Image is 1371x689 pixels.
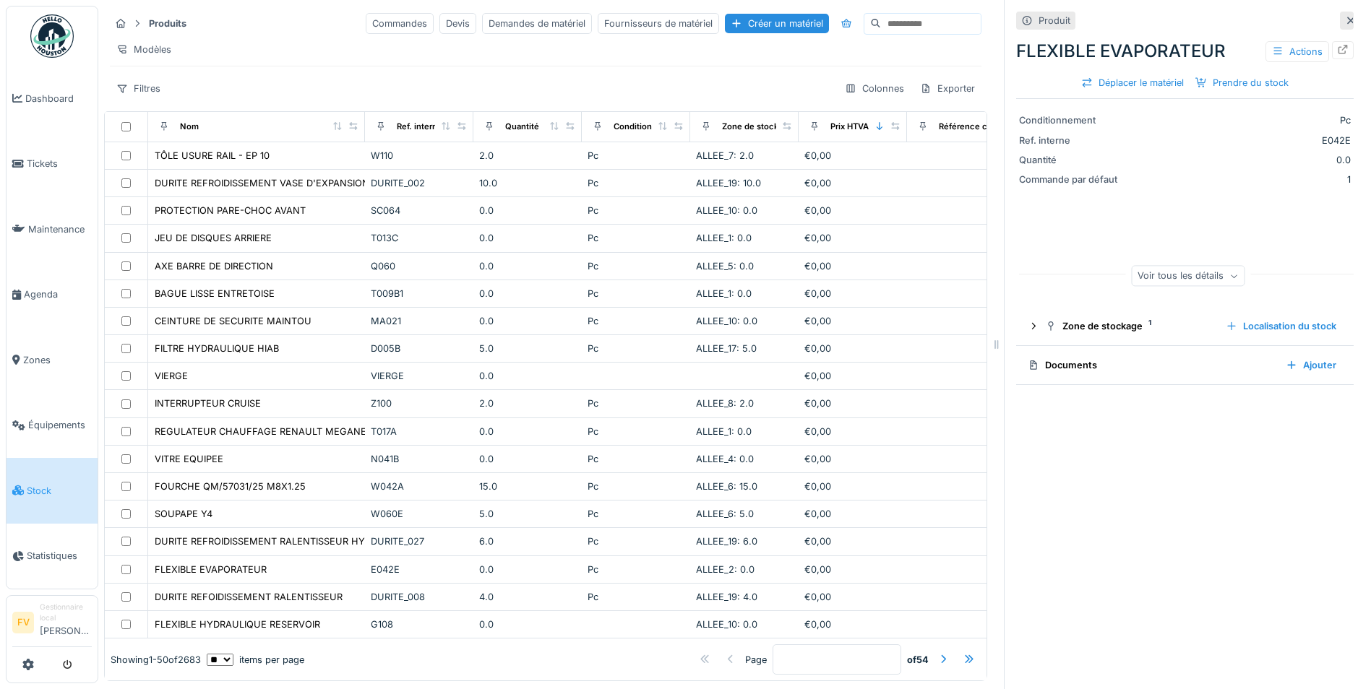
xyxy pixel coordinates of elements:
[7,524,98,589] a: Statistiques
[838,78,911,99] div: Colonnes
[804,369,901,383] div: €0,00
[588,149,684,162] div: Pc
[804,534,901,548] div: €0,00
[479,259,576,273] div: 0.0
[155,369,188,383] div: VIERGE
[804,396,901,410] div: €0,00
[696,591,757,602] span: ALLEE_19: 4.0
[397,121,442,133] div: Ref. interne
[696,150,754,161] span: ALLEE_7: 2.0
[1019,153,1127,167] div: Quantité
[371,314,468,328] div: MA021
[1133,173,1351,186] div: 1
[28,418,92,432] span: Équipements
[40,602,92,643] li: [PERSON_NAME]
[804,480,901,493] div: €0,00
[1133,153,1351,167] div: 0.0
[7,66,98,131] a: Dashboard
[110,39,178,60] div: Modèles
[588,314,684,328] div: Pc
[111,652,201,666] div: Showing 1 - 50 of 2683
[30,14,74,58] img: Badge_color-CXgf-gQk.svg
[696,454,754,464] span: ALLEE_4: 0.0
[479,287,576,300] div: 0.0
[366,13,434,34] div: Commandes
[155,342,279,355] div: FILTRE HYDRAULIQUE HIAB
[588,231,684,245] div: Pc
[479,396,576,410] div: 2.0
[696,316,757,326] span: ALLEE_10: 0.0
[588,590,684,604] div: Pc
[371,396,468,410] div: Z100
[696,564,755,575] span: ALLEE_2: 0.0
[588,204,684,217] div: Pc
[155,231,272,245] div: JEU DE DISQUES ARRIERE
[725,14,829,33] div: Créer un matériel
[155,204,306,217] div: PROTECTION PARE-CHOC AVANT
[1075,73,1190,92] div: Déplacer le matériel
[588,342,684,355] div: Pc
[371,563,468,576] div: E042E
[804,314,901,328] div: €0,00
[371,369,468,383] div: VIERGE
[588,176,684,190] div: Pc
[804,452,901,466] div: €0,00
[696,398,754,409] span: ALLEE_8: 2.0
[804,507,901,521] div: €0,00
[1016,38,1354,64] div: FLEXIBLE EVAPORATEUR
[207,652,304,666] div: items per page
[371,259,468,273] div: Q060
[479,563,576,576] div: 0.0
[28,222,92,236] span: Maintenance
[7,262,98,328] a: Agenda
[745,652,767,666] div: Page
[371,425,468,438] div: T017A
[479,507,576,521] div: 5.0
[371,617,468,631] div: G108
[479,480,576,493] div: 15.0
[439,13,476,34] div: Devis
[588,425,684,438] div: Pc
[371,204,468,217] div: SC064
[939,121,1033,133] div: Référence constructeur
[155,480,306,493] div: FOURCHE QM/57031/25 M8X1.25
[155,563,267,576] div: FLEXIBLE EVAPORATEUR
[110,78,167,99] div: Filtres
[371,534,468,548] div: DURITE_027
[696,178,761,188] span: ALLEE_19: 10.0
[804,617,901,631] div: €0,00
[371,231,468,245] div: T013C
[588,507,684,521] div: Pc
[1190,73,1294,92] div: Prendre du stock
[479,149,576,162] div: 2.0
[804,590,901,604] div: €0,00
[804,231,901,245] div: €0,00
[155,314,311,328] div: CEINTURE DE SECURITE MAINTOU
[830,121,869,133] div: Prix HTVA
[804,259,901,273] div: €0,00
[804,204,901,217] div: €0,00
[7,458,98,524] a: Stock
[696,233,752,243] span: ALLEE_1: 0.0
[588,563,684,576] div: Pc
[479,204,576,217] div: 0.0
[505,121,539,133] div: Quantité
[155,425,366,438] div: REGULATEUR CHAUFFAGE RENAULT MEGANE
[722,121,793,133] div: Zone de stockage
[1133,113,1351,127] div: Pc
[1019,113,1127,127] div: Conditionnement
[1133,134,1351,147] div: E042E
[155,507,212,521] div: SOUPAPE Y4
[143,17,192,30] strong: Produits
[155,534,418,548] div: DURITE REFROIDISSEMENT RALENTISSEUR HYDRAULIQUE
[371,507,468,521] div: W060E
[371,342,468,355] div: D005B
[155,176,369,190] div: DURITE REFROIDISSEMENT VASE D'EXPANSION
[479,342,576,355] div: 5.0
[696,481,757,492] span: ALLEE_6: 15.0
[804,342,901,355] div: €0,00
[482,13,592,34] div: Demandes de matériel
[371,480,468,493] div: W042A
[7,393,98,459] a: Équipements
[907,652,929,666] strong: of 54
